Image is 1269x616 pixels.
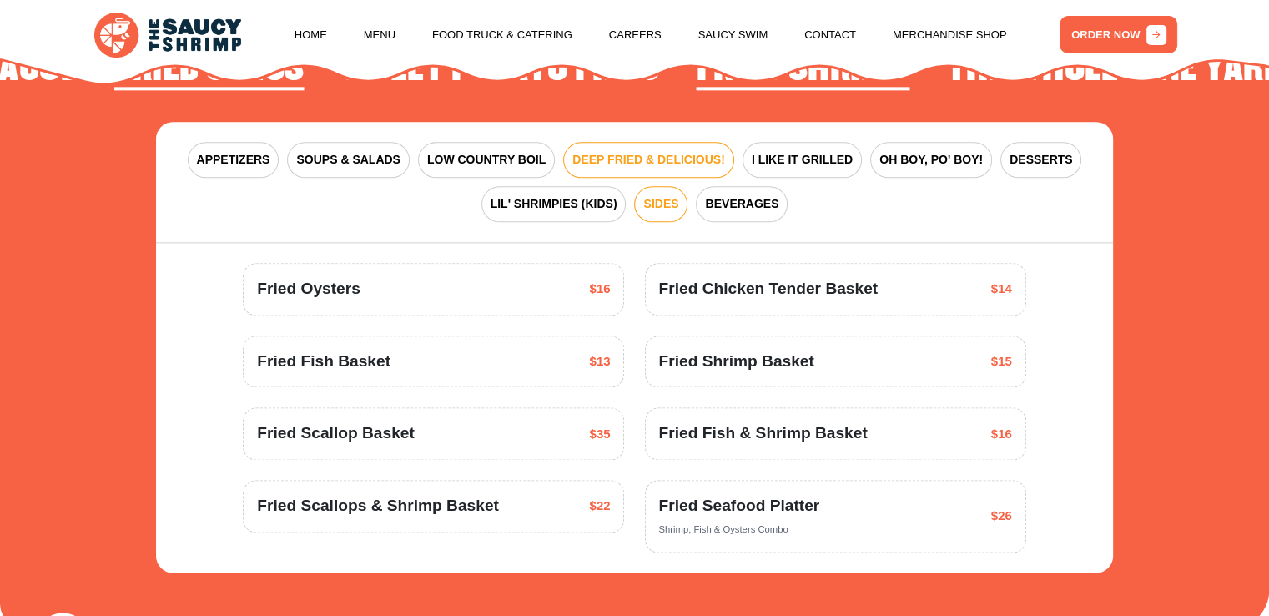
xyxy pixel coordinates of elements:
[432,3,572,67] a: Food Truck & Catering
[609,3,662,67] a: Careers
[572,151,725,169] span: DEEP FRIED & DELICIOUS!
[634,186,687,222] button: SIDES
[257,422,414,446] span: Fried Scallop Basket
[991,507,1012,526] span: $26
[491,195,617,213] span: LIL' SHRIMPIES (KIDS)
[287,142,409,178] button: SOUPS & SALADS
[1060,16,1177,53] a: ORDER NOW
[658,524,788,534] span: Shrimp, Fish & Oysters Combo
[1000,142,1081,178] button: DESSERTS
[563,142,734,178] button: DEEP FRIED & DELICIOUS!
[114,48,305,90] h2: Fried Oreos
[893,3,1007,67] a: Merchandise Shop
[1010,151,1072,169] span: DESSERTS
[879,151,983,169] span: OH BOY, PO' BOY!
[870,142,992,178] button: OH BOY, PO' BOY!
[743,142,862,178] button: I LIKE IT GRILLED
[94,13,241,57] img: logo
[696,186,788,222] button: BEVERAGES
[340,48,659,90] h2: Sweet Potato Fries
[257,350,390,374] span: Fried Fish Basket
[696,48,909,90] h2: Fried Shrimp
[658,277,878,301] span: Fried Chicken Tender Basket
[295,3,327,67] a: Home
[658,422,867,446] span: Fried Fish & Shrimp Basket
[698,3,768,67] a: Saucy Swim
[643,195,678,213] span: SIDES
[991,280,1012,299] span: $14
[188,142,279,178] button: APPETIZERS
[991,425,1012,444] span: $16
[257,494,499,518] span: Fried Scallops & Shrimp Basket
[589,280,610,299] span: $16
[418,142,555,178] button: LOW COUNTRY BOIL
[197,151,270,169] span: APPETIZERS
[589,352,610,371] span: $13
[257,277,360,301] span: Fried Oysters
[705,195,778,213] span: BEVERAGES
[804,3,856,67] a: Contact
[427,151,546,169] span: LOW COUNTRY BOIL
[658,494,819,518] span: Fried Seafood Platter
[658,350,813,374] span: Fried Shrimp Basket
[752,151,853,169] span: I LIKE IT GRILLED
[296,151,400,169] span: SOUPS & SALADS
[481,186,627,222] button: LIL' SHRIMPIES (KIDS)
[991,352,1012,371] span: $15
[589,425,610,444] span: $35
[589,497,610,516] span: $22
[364,3,395,67] a: Menu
